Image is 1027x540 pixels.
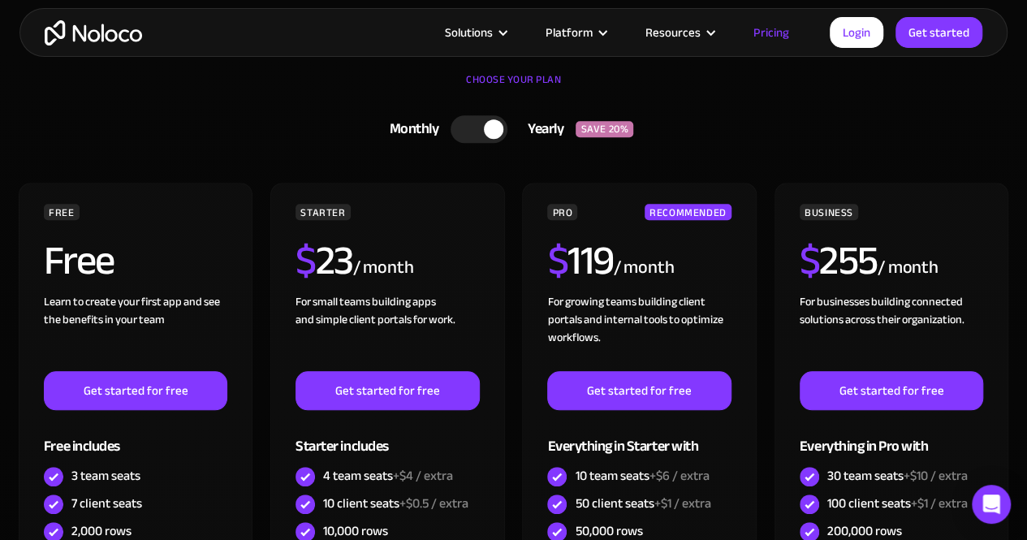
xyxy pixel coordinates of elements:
div: Learn to create your first app and see the benefits in your team ‍ [44,293,227,371]
div: / month [613,255,674,281]
a: Get started for free [800,371,983,410]
span: $ [547,222,567,299]
div: 50 client seats [575,495,710,512]
div: 10 client seats [323,495,468,512]
div: CHOOSE YOUR PLAN [16,67,1011,108]
div: STARTER [296,204,350,220]
span: +$1 / extra [911,491,968,516]
div: / month [353,255,414,281]
div: For businesses building connected solutions across their organization. ‍ [800,293,983,371]
span: $ [800,222,820,299]
span: +$1 / extra [654,491,710,516]
a: Pricing [733,22,809,43]
div: 200,000 rows [827,522,902,540]
div: 4 team seats [323,467,453,485]
span: $ [296,222,316,299]
div: 10,000 rows [323,522,388,540]
div: Resources [645,22,701,43]
div: Solutions [445,22,493,43]
span: +$4 / extra [393,464,453,488]
a: home [45,20,142,45]
div: Free includes [44,410,227,463]
div: Everything in Pro with [800,410,983,463]
div: Monthly [369,117,451,141]
div: SAVE 20% [576,121,633,137]
a: Get started for free [296,371,479,410]
div: For small teams building apps and simple client portals for work. ‍ [296,293,479,371]
div: Platform [525,22,625,43]
span: +$0.5 / extra [399,491,468,516]
div: Yearly [507,117,576,141]
div: PRO [547,204,577,220]
div: BUSINESS [800,204,858,220]
div: 10 team seats [575,467,709,485]
div: 30 team seats [827,467,968,485]
h2: Free [44,240,114,281]
a: Get started for free [547,371,731,410]
div: 2,000 rows [71,522,132,540]
div: 100 client seats [827,495,968,512]
a: Login [830,17,883,48]
a: Get started for free [44,371,227,410]
div: Starter includes [296,410,479,463]
div: FREE [44,204,80,220]
h2: 23 [296,240,353,281]
h2: 119 [547,240,613,281]
div: Resources [625,22,733,43]
div: / month [878,255,939,281]
span: +$10 / extra [904,464,968,488]
div: Solutions [425,22,525,43]
div: 50,000 rows [575,522,642,540]
div: Platform [546,22,593,43]
div: Open Intercom Messenger [972,485,1011,524]
h2: 255 [800,240,878,281]
div: RECOMMENDED [645,204,731,220]
div: 7 client seats [71,495,142,512]
div: For growing teams building client portals and internal tools to optimize workflows. [547,293,731,371]
span: +$6 / extra [649,464,709,488]
a: Get started [895,17,982,48]
div: Everything in Starter with [547,410,731,463]
div: 3 team seats [71,467,140,485]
